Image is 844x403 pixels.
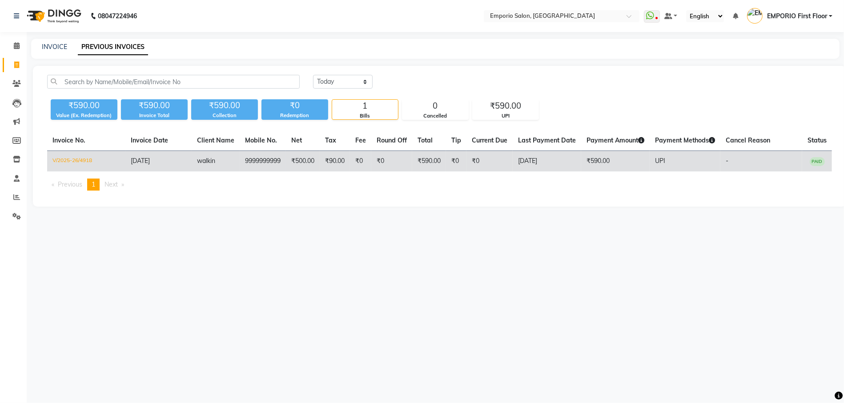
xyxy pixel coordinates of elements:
[466,151,513,172] td: ₹0
[51,99,117,112] div: ₹590.00
[261,99,328,112] div: ₹0
[121,99,188,112] div: ₹590.00
[121,112,188,119] div: Invoice Total
[210,157,215,165] span: in
[808,136,827,144] span: Status
[355,136,366,144] span: Fee
[325,136,336,144] span: Tax
[726,136,770,144] span: Cancel Reason
[92,180,95,188] span: 1
[291,136,302,144] span: Net
[197,136,234,144] span: Client Name
[402,112,468,120] div: Cancelled
[52,136,85,144] span: Invoice No.
[747,8,763,24] img: EMPORIO First Floor
[191,99,258,112] div: ₹590.00
[587,136,644,144] span: Payment Amount
[371,151,412,172] td: ₹0
[131,136,169,144] span: Invoice Date
[412,151,446,172] td: ₹590.00
[47,179,832,191] nav: Pagination
[418,136,433,144] span: Total
[98,4,137,28] b: 08047224946
[240,151,286,172] td: 9999999999
[58,180,82,188] span: Previous
[332,100,398,112] div: 1
[446,151,466,172] td: ₹0
[473,100,539,112] div: ₹590.00
[473,112,539,120] div: UPI
[726,157,728,165] span: -
[377,136,407,144] span: Round Off
[518,136,576,144] span: Last Payment Date
[451,136,461,144] span: Tip
[131,157,150,165] span: [DATE]
[513,151,581,172] td: [DATE]
[245,136,277,144] span: Mobile No.
[42,43,67,51] a: INVOICE
[51,112,117,119] div: Value (Ex. Redemption)
[810,157,825,166] span: PAID
[655,157,665,165] span: UPI
[350,151,371,172] td: ₹0
[402,100,468,112] div: 0
[655,136,715,144] span: Payment Methods
[47,75,300,89] input: Search by Name/Mobile/Email/Invoice No
[104,180,118,188] span: Next
[332,112,398,120] div: Bills
[286,151,320,172] td: ₹500.00
[78,39,148,55] a: PREVIOUS INVOICES
[581,151,650,172] td: ₹590.00
[23,4,84,28] img: logo
[767,12,827,21] span: EMPORIO First Floor
[197,157,210,165] span: walk
[472,136,507,144] span: Current Due
[191,112,258,119] div: Collection
[47,151,126,172] td: V/2025-26/4918
[320,151,350,172] td: ₹90.00
[261,112,328,119] div: Redemption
